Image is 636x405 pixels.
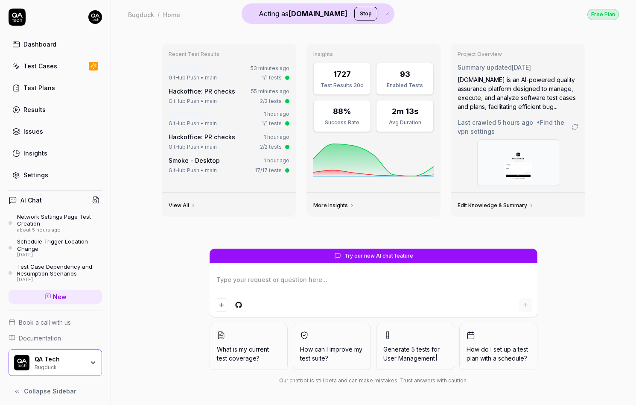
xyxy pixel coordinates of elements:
[251,65,289,71] time: 53 minutes ago
[459,324,537,370] button: How do I set up a test plan with a schedule?
[572,123,578,130] a: Go to crawling settings
[9,318,102,327] a: Book a call with us
[264,157,289,164] time: 1 hour ago
[458,75,578,111] div: [DOMAIN_NAME] is an AI-powered quality assurance platform designed to manage, execute, and analyz...
[260,143,282,151] div: 2/2 tests
[163,10,180,19] div: Home
[9,36,102,53] a: Dashboard
[23,127,43,136] div: Issues
[313,202,355,209] a: More Insights
[23,149,47,158] div: Insights
[9,290,102,304] a: New
[17,277,102,283] div: [DATE]
[17,227,102,233] div: about 5 hours ago
[23,62,57,70] div: Test Cases
[9,145,102,161] a: Insights
[23,83,55,92] div: Test Plans
[458,202,534,209] a: Edit Knowledge & Summary
[128,10,154,19] div: Bugduck
[167,109,291,129] a: 1 hour agoGitHub Push • main1/1 tests
[17,213,102,227] div: Network Settings Page Test Creation
[169,88,235,95] a: Hackoffice: PR checks
[319,119,365,126] div: Success Rate
[35,355,84,363] div: QA Tech
[400,68,410,80] div: 93
[467,345,530,363] span: How do I set up a test plan with a schedule?
[215,298,228,312] button: Add attachment
[9,79,102,96] a: Test Plans
[169,202,196,209] a: View All
[167,131,291,153] a: Hackoffice: PR checks1 hour agoGitHub Push • main2/2 tests
[354,7,377,21] button: Stop
[9,123,102,140] a: Issues
[169,74,217,82] div: GitHub Push • main
[293,324,371,370] button: How can I improve my test suite?
[23,105,46,114] div: Results
[158,10,160,19] div: /
[383,355,435,362] span: User Management
[169,51,289,58] h3: Recent Test Results
[376,324,454,370] button: Generate 5 tests forUser Management
[264,134,289,140] time: 1 hour ago
[23,40,56,49] div: Dashboard
[9,263,102,283] a: Test Case Dependency and Resumption Scenarios[DATE]
[169,133,235,141] a: Hackoffice: PR checks
[264,111,289,117] time: 1 hour ago
[169,143,217,151] div: GitHub Push • main
[210,377,537,384] div: Our chatbot is still beta and can make mistakes. Trust answers with caution.
[313,51,434,58] h3: Insights
[333,68,351,80] div: 1727
[167,85,291,107] a: Hackoffice: PR checks55 minutes agoGitHub Push • main2/2 tests
[20,196,42,205] h4: AI Chat
[9,349,102,376] button: QA Tech LogoQA TechBugduck
[217,345,280,363] span: What is my current test coverage?
[300,345,364,363] span: How can I improve my test suite?
[9,58,102,74] a: Test Cases
[382,119,428,126] div: Avg Duration
[382,82,428,89] div: Enabled Tests
[9,383,102,400] button: Collapse Sidebar
[383,345,447,363] span: Generate 5 tests for
[255,167,282,174] div: 17/17 tests
[14,355,29,370] img: QA Tech Logo
[17,263,102,277] div: Test Case Dependency and Resumption Scenarios
[169,157,220,164] a: Smoke - Desktop
[587,9,619,20] button: Free Plan
[512,64,531,71] time: [DATE]
[169,120,217,127] div: GitHub Push • main
[169,97,217,105] div: GitHub Push • main
[24,387,76,396] span: Collapse Sidebar
[35,363,84,370] div: Bugduck
[262,120,282,127] div: 1/1 tests
[169,167,217,174] div: GitHub Push • main
[9,167,102,183] a: Settings
[167,154,291,176] a: Smoke - Desktop1 hour agoGitHub Push • main17/17 tests
[498,119,533,126] time: 5 hours ago
[9,101,102,118] a: Results
[478,140,559,185] img: Screenshot
[88,10,102,24] img: 7ccf6c19-61ad-4a6c-8811-018b02a1b829.jpg
[210,324,288,370] button: What is my current test coverage?
[17,238,102,252] div: Schedule Trigger Location Change
[9,238,102,258] a: Schedule Trigger Location Change[DATE]
[333,106,351,117] div: 88%
[251,88,289,94] time: 55 minutes ago
[262,74,282,82] div: 1/1 tests
[319,82,365,89] div: Test Results 30d
[19,334,61,343] span: Documentation
[392,106,418,117] div: 2m 13s
[344,252,413,260] span: Try our new AI chat feature
[23,170,48,179] div: Settings
[458,118,572,136] span: Last crawled
[19,318,71,327] span: Book a call with us
[260,97,282,105] div: 2/2 tests
[458,51,578,58] h3: Project Overview
[458,64,512,71] span: Summary updated
[9,213,102,233] a: Network Settings Page Test Creationabout 5 hours ago
[9,334,102,343] a: Documentation
[53,292,67,301] span: New
[17,252,102,258] div: [DATE]
[167,63,291,83] a: 53 minutes agoGitHub Push • main1/1 tests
